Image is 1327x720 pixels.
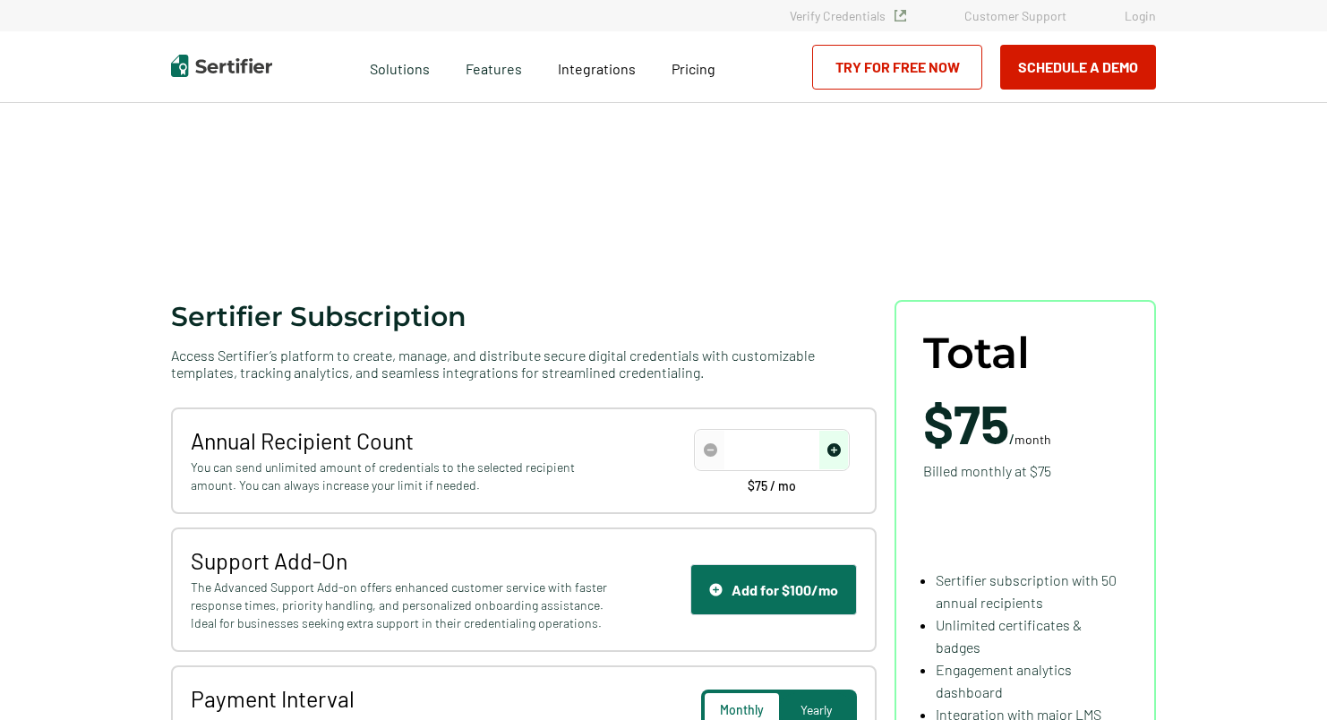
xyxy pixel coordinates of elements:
[923,459,1051,482] span: Billed monthly at $75
[800,702,832,717] span: Yearly
[819,431,848,469] span: increase number
[191,459,612,494] span: You can send unlimited amount of credentials to the selected recipient amount. You can always inc...
[672,60,715,77] span: Pricing
[690,564,857,615] button: Support IconAdd for $100/mo
[558,60,636,77] span: Integrations
[191,685,612,712] span: Payment Interval
[790,8,906,23] a: Verify Credentials
[466,56,522,78] span: Features
[704,443,717,457] img: Decrease Icon
[171,55,272,77] img: Sertifier | Digital Credentialing Platform
[1125,8,1156,23] a: Login
[964,8,1066,23] a: Customer Support
[709,583,723,596] img: Support Icon
[936,571,1117,611] span: Sertifier subscription with 50 annual recipients
[936,616,1082,656] span: Unlimited certificates & badges
[936,661,1072,700] span: Engagement analytics dashboard
[895,10,906,21] img: Verified
[191,427,612,454] span: Annual Recipient Count
[171,300,467,333] span: Sertifier Subscription
[191,579,612,632] span: The Advanced Support Add-on offers enhanced customer service with faster response times, priority...
[370,56,430,78] span: Solutions
[191,547,612,574] span: Support Add-On
[923,329,1030,378] span: Total
[748,480,796,493] span: $75 / mo
[696,431,724,469] span: decrease number
[720,702,764,717] span: Monthly
[672,56,715,78] a: Pricing
[558,56,636,78] a: Integrations
[923,390,1009,455] span: $75
[171,347,877,381] span: Access Sertifier’s platform to create, manage, and distribute secure digital credentials with cus...
[812,45,982,90] a: Try for Free Now
[923,396,1051,450] span: /
[709,581,838,598] div: Add for $100/mo
[827,443,841,457] img: Increase Icon
[1015,432,1051,447] span: month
